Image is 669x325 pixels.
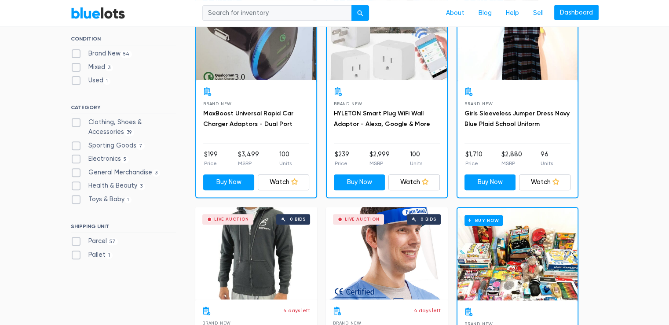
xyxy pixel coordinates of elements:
a: Live Auction 0 bids [326,207,448,299]
span: 3 [152,170,161,177]
p: MSRP [501,159,522,167]
a: MaxBoost Universal Rapid Car Charger Adaptors - Dual Port [203,110,293,128]
label: Clothing, Shoes & Accessories [71,118,176,137]
li: $2,880 [501,150,522,167]
span: Brand New [464,101,493,106]
li: 96 [541,150,553,167]
a: Help [499,5,526,22]
input: Search for inventory [202,5,352,21]
li: $3,499 [238,150,259,167]
label: Brand New [71,49,132,59]
span: Brand New [334,101,362,106]
label: Electronics [71,154,129,164]
div: Live Auction [214,217,249,222]
li: $2,999 [369,150,390,167]
span: 3 [137,183,146,190]
span: 3 [105,64,113,71]
a: Live Auction 0 bids [195,207,317,299]
p: Price [204,159,218,167]
li: $239 [335,150,349,167]
span: Brand New [203,101,232,106]
p: 4 days left [414,307,441,314]
li: 100 [410,150,422,167]
span: 5 [121,156,129,163]
a: About [439,5,472,22]
p: Units [410,159,422,167]
a: BlueLots [71,7,125,19]
h6: CONDITION [71,36,176,45]
span: 1 [103,78,111,85]
label: Mixed [71,63,113,72]
a: HYLETON Smart Plug WiFi Wall Adaptor - Alexa, Google & More [334,110,430,128]
label: Toys & Baby [71,195,132,204]
p: Units [279,159,292,167]
h6: Buy Now [464,215,503,226]
a: Buy Now [464,174,516,190]
p: Units [541,159,553,167]
li: $1,710 [465,150,483,167]
a: Watch [519,174,570,190]
a: Buy Now [203,174,255,190]
label: General Merchandise [71,168,161,177]
div: 0 bids [420,217,436,222]
span: 1 [124,196,132,203]
p: 4 days left [283,307,310,314]
li: 100 [279,150,292,167]
h6: SHIPPING UNIT [71,223,176,233]
span: 39 [124,129,135,136]
li: $199 [204,150,218,167]
a: Watch [388,174,440,190]
div: 0 bids [290,217,306,222]
a: Blog [472,5,499,22]
p: Price [335,159,349,167]
label: Sporting Goods [71,141,145,151]
a: Dashboard [554,5,599,21]
a: Watch [258,174,309,190]
span: 7 [136,143,145,150]
a: Sell [526,5,551,22]
a: Girls Sleeveless Jumper Dress Navy Blue Plaid School Uniform [464,110,570,128]
p: Price [465,159,483,167]
a: Buy Now [457,208,578,300]
div: Live Auction [345,217,380,222]
span: 57 [107,238,118,245]
h6: CATEGORY [71,104,176,114]
p: MSRP [238,159,259,167]
span: 54 [121,51,132,58]
label: Pallet [71,250,113,260]
label: Parcel [71,236,118,246]
label: Health & Beauty [71,181,146,191]
label: Used [71,76,111,85]
span: 1 [106,252,113,259]
p: MSRP [369,159,390,167]
a: Buy Now [334,174,385,190]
